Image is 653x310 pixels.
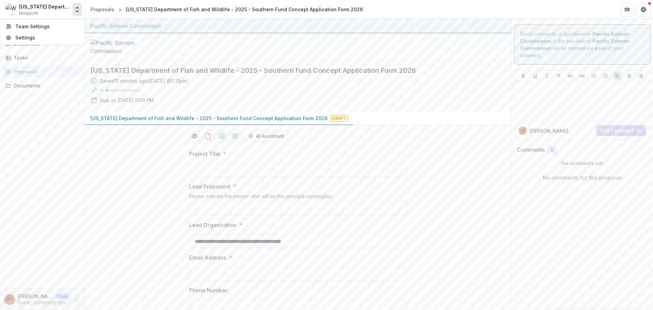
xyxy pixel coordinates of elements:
div: Proposals [14,68,77,75]
p: No comments yet [517,160,648,167]
button: Italicize [543,72,551,80]
button: Preview a4eeb80f-1a54-4ddc-84a2-06cd7cbeb94f-0.pdf [189,131,200,142]
p: [EMAIL_ADDRESS][PERSON_NAME][DOMAIN_NAME] [18,300,70,306]
p: [US_STATE] Department of Fish and Wildlife - 2025 - Southern Fund Concept Application Form 2026 [90,115,328,122]
button: Bold [519,72,528,80]
div: Tasks [14,54,77,61]
button: Heading 1 [566,72,574,80]
button: AI Assistant [244,131,288,142]
h2: Comments [517,147,545,153]
a: Documents [3,80,82,91]
div: Chanice Sweeney [7,297,13,301]
p: 5 % [100,88,103,93]
h2: [US_STATE] Department of Fish and Wildlife - 2025 - Southern Fund Concept Application Form 2026 [90,66,495,75]
p: Project Title [189,150,220,158]
div: Proposals [90,6,114,13]
div: Chanice Sweeney [520,129,525,132]
img: Pacific Salmon Commission [90,39,158,55]
button: Align Left [613,72,621,80]
button: Add Comment [596,125,646,136]
p: Due on [DATE] 11:59 PM [100,97,154,104]
div: Saved 15 minutes ago ( [DATE] @ 2:31pm ) [100,77,188,84]
a: Proposals [88,4,117,14]
span: 0 [551,147,554,153]
button: Heading 2 [578,72,586,80]
button: download-proposal [203,131,214,142]
a: Tasks [3,52,82,63]
button: More [72,295,81,304]
button: Align Center [625,72,633,80]
button: Underline [531,72,539,80]
img: Washington Department of Fish and Wildlife [5,4,16,15]
p: Email Address [189,254,226,262]
button: Align Right [637,72,645,80]
button: download-proposal [216,131,227,142]
div: Please indicate the person who will be the principle investigator. [189,193,407,202]
p: Phone Number [189,286,228,294]
button: Ordered List [602,72,610,80]
a: Proposals [3,66,82,77]
button: Get Help [637,3,650,16]
p: Lead Proponent [189,182,230,191]
div: Documents [14,82,77,89]
div: [US_STATE] Department of Fish and Wildlife [19,3,70,10]
button: Partners [620,3,634,16]
button: Open entity switcher [72,3,82,16]
span: Draft [330,115,348,122]
div: [US_STATE] Department of Fish and Wildlife - 2025 - Southern Fund Concept Application Form 2026 [126,6,363,13]
span: Nonprofit [19,10,38,16]
button: download-proposal [230,131,241,142]
div: Send comments or questions to in the box below. will be notified via email of your comment. [514,25,651,65]
p: [PERSON_NAME] [530,127,568,134]
div: Pacific Salmon Commission [90,22,506,30]
p: Lead Organization [189,221,236,229]
nav: breadcrumb [88,4,366,14]
p: User [56,293,70,299]
p: No comments for this proposal [543,174,622,182]
button: Strike [555,72,563,80]
p: [PERSON_NAME] [18,293,53,300]
button: Bullet List [590,72,598,80]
